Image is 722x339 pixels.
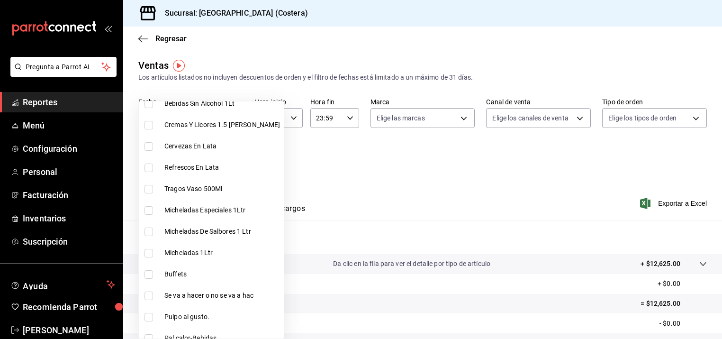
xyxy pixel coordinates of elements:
[164,269,280,279] span: Buffets
[164,248,280,258] span: Micheladas 1Ltr
[173,60,185,72] img: Tooltip marker
[164,312,280,322] span: Pulpo al gusto.
[164,141,280,151] span: Cervezas En Lata
[164,227,280,237] span: Micheladas De Salbores 1 Ltr
[164,291,280,301] span: Se va a hacer o no se va a hac
[164,99,280,109] span: Bebidas Sin Alcohol 1Lt
[164,163,280,173] span: Refrescos En Lata
[164,120,280,130] span: Cremas Y Licores 1.5 [PERSON_NAME]
[164,205,280,215] span: Micheladas Especiales 1Ltr
[164,184,280,194] span: Tragos Vaso 500Ml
